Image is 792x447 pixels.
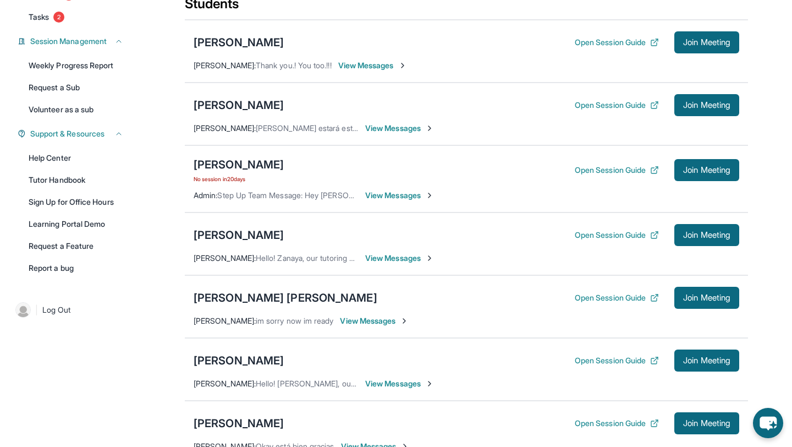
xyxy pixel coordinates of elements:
img: Chevron-Right [425,379,434,388]
button: chat-button [753,408,783,438]
button: Session Management [26,36,123,47]
button: Open Session Guide [575,355,659,366]
span: Join Meeting [683,295,730,301]
a: Tutor Handbook [22,170,130,190]
span: Support & Resources [30,128,105,139]
span: View Messages [338,60,407,71]
button: Join Meeting [674,31,739,53]
img: Chevron-Right [425,254,434,263]
img: Chevron-Right [398,61,407,70]
a: Sign Up for Office Hours [22,192,130,212]
button: Open Session Guide [575,165,659,176]
span: Hello! [PERSON_NAME], our tutoring session will start at about 5 o'clock. Is it convenient for yo... [256,379,622,388]
span: Tasks [29,12,49,23]
a: |Log Out [11,298,130,322]
span: View Messages [340,315,409,326]
span: | [35,303,38,317]
span: Log Out [42,304,71,315]
button: Open Session Guide [575,292,659,303]
a: Volunteer as a sub [22,100,130,119]
span: [PERSON_NAME] : [194,61,256,70]
span: Hello! Zanaya, our tutoring session will start at about 6 o'clock. Is it convenient for you to at... [256,253,765,263]
span: View Messages [365,123,434,134]
img: user-img [15,302,31,318]
span: [PERSON_NAME] : [194,379,256,388]
div: [PERSON_NAME] [PERSON_NAME] [194,290,377,306]
span: Join Meeting [683,167,730,173]
div: [PERSON_NAME] [194,157,284,172]
span: 2 [53,12,64,23]
span: im sorry now im ready [256,316,333,325]
span: Join Meeting [683,420,730,427]
span: [PERSON_NAME] estará estará a tiempo gracias por avisarme [256,123,469,133]
button: Open Session Guide [575,418,659,429]
span: Join Meeting [683,102,730,108]
a: Weekly Progress Report [22,56,130,75]
a: Learning Portal Demo [22,214,130,234]
button: Open Session Guide [575,37,659,48]
span: Join Meeting [683,232,730,238]
a: Request a Feature [22,236,130,256]
div: [PERSON_NAME] [194,97,284,113]
span: [PERSON_NAME] : [194,316,256,325]
span: View Messages [365,378,434,389]
button: Open Session Guide [575,100,659,111]
span: Thank you.! You too.!!! [256,61,332,70]
button: Join Meeting [674,224,739,246]
button: Open Session Guide [575,230,659,241]
span: Session Management [30,36,107,47]
div: [PERSON_NAME] [194,35,284,50]
button: Join Meeting [674,287,739,309]
a: Tasks2 [22,7,130,27]
span: Join Meeting [683,39,730,46]
span: Admin : [194,190,217,200]
button: Join Meeting [674,159,739,181]
button: Join Meeting [674,350,739,372]
button: Join Meeting [674,94,739,116]
a: Request a Sub [22,78,130,97]
div: [PERSON_NAME] [194,227,284,243]
span: View Messages [365,253,434,264]
span: [PERSON_NAME] : [194,253,256,263]
a: Help Center [22,148,130,168]
img: Chevron-Right [400,317,409,325]
span: No session in 20 days [194,175,284,183]
span: [PERSON_NAME] : [194,123,256,133]
button: Join Meeting [674,412,739,434]
div: [PERSON_NAME] [194,353,284,368]
img: Chevron-Right [425,191,434,200]
img: Chevron-Right [425,124,434,133]
a: Report a bug [22,258,130,278]
span: View Messages [365,190,434,201]
button: Support & Resources [26,128,123,139]
div: [PERSON_NAME] [194,416,284,431]
span: Join Meeting [683,357,730,364]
